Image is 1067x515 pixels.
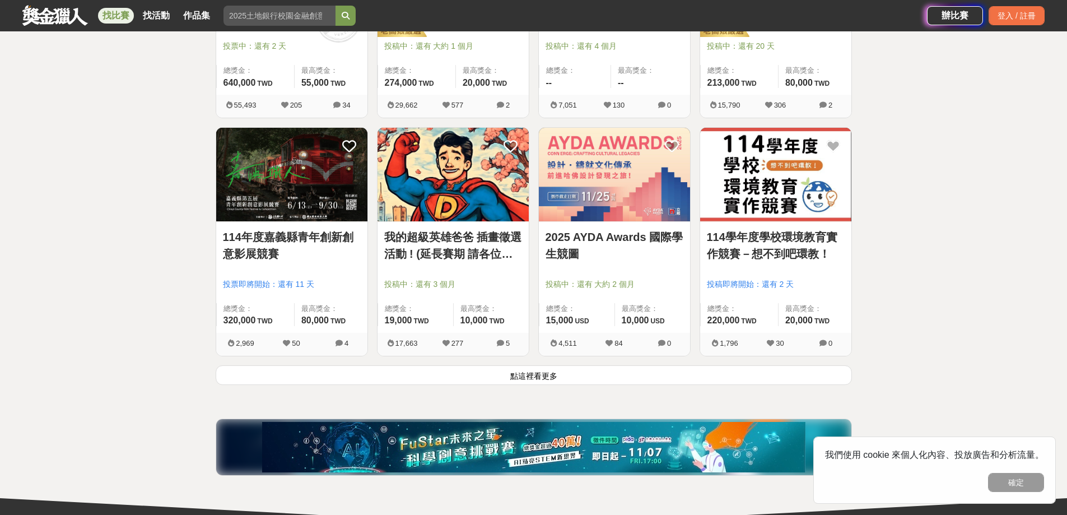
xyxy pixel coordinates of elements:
span: 213,000 [707,78,740,87]
span: 最高獎金： [785,65,845,76]
span: 2 [828,101,832,109]
span: TWD [330,317,346,325]
button: 確定 [988,473,1044,492]
a: 辦比賽 [927,6,983,25]
span: 277 [451,339,464,347]
span: 0 [828,339,832,347]
a: 114學年度學校環境教育實作競賽－想不到吧環教！ [707,229,845,262]
span: 20,000 [463,78,490,87]
span: 總獎金： [707,303,771,314]
span: TWD [257,80,272,87]
img: 老闆娘嚴選 [698,24,749,39]
img: Cover Image [216,128,367,221]
span: 50 [292,339,300,347]
span: 15,790 [718,101,740,109]
span: 最高獎金： [460,303,522,314]
span: 80,000 [301,316,329,325]
span: 總獎金： [707,65,771,76]
span: TWD [814,80,830,87]
span: 15,000 [546,316,574,325]
span: 2 [506,101,510,109]
span: 29,662 [395,101,418,109]
span: TWD [330,80,346,87]
span: 640,000 [223,78,256,87]
input: 2025土地銀行校園金融創意挑戰賽：從你出發 開啟智慧金融新頁 [223,6,336,26]
span: 4 [344,339,348,347]
span: -- [546,78,552,87]
span: 20,000 [785,316,813,325]
span: 總獎金： [385,303,446,314]
span: 10,000 [460,316,488,325]
span: TWD [741,80,756,87]
span: 30 [776,339,784,347]
span: 投稿中：還有 3 個月 [384,279,522,290]
span: 最高獎金： [618,65,683,76]
img: Cover Image [378,128,529,221]
span: 投稿中：還有 大約 2 個月 [546,279,683,290]
span: USD [575,317,589,325]
span: 4,511 [558,339,577,347]
span: 總獎金： [223,65,287,76]
img: d7d77a4d-7f79-492d-886e-2417aac7d34c.jpg [262,422,805,472]
span: 總獎金： [546,65,604,76]
span: TWD [741,317,756,325]
img: Cover Image [700,128,851,221]
span: 55,000 [301,78,329,87]
span: TWD [492,80,507,87]
span: TWD [489,317,504,325]
span: 投稿即將開始：還有 2 天 [707,279,845,290]
span: 205 [290,101,302,109]
button: 點這裡看更多 [216,365,852,385]
a: Cover Image [700,128,851,222]
span: 7,051 [558,101,577,109]
img: Cover Image [539,128,690,221]
span: 80,000 [785,78,813,87]
img: 老闆娘嚴選 [375,24,427,39]
a: Cover Image [216,128,367,222]
span: 投稿中：還有 大約 1 個月 [384,40,522,52]
span: 2,969 [236,339,254,347]
div: 登入 / 註冊 [989,6,1045,25]
span: 10,000 [622,316,649,325]
span: TWD [418,80,434,87]
span: 投票中：還有 2 天 [223,40,361,52]
span: 最高獎金： [301,65,361,76]
a: 作品集 [179,8,215,24]
span: 220,000 [707,316,740,325]
a: 2025 AYDA Awards 國際學生競圖 [546,229,683,262]
span: TWD [413,317,428,325]
span: 最高獎金： [463,65,522,76]
span: 投稿中：還有 20 天 [707,40,845,52]
a: 找活動 [138,8,174,24]
span: 320,000 [223,316,256,325]
span: 投票即將開始：還有 11 天 [223,279,361,290]
a: 114年度嘉義縣青年創新創意影展競賽 [223,229,361,262]
span: 0 [667,339,671,347]
span: 17,663 [395,339,418,347]
a: Cover Image [539,128,690,222]
span: 總獎金： [546,303,608,314]
span: 最高獎金： [622,303,683,314]
a: Cover Image [378,128,529,222]
span: -- [618,78,624,87]
span: 19,000 [385,316,412,325]
span: 0 [667,101,671,109]
span: 34 [342,101,350,109]
span: 1,796 [720,339,738,347]
span: 我們使用 cookie 來個人化內容、投放廣告和分析流量。 [825,450,1044,460]
span: 577 [451,101,464,109]
span: USD [650,317,664,325]
span: TWD [257,317,272,325]
span: 最高獎金： [785,303,845,314]
span: 84 [614,339,622,347]
a: 我的超級英雄爸爸 插畫徵選活動 ! (延長賽期 請各位踴躍參與) [384,229,522,262]
span: 130 [613,101,625,109]
span: 55,493 [234,101,257,109]
span: 總獎金： [385,65,449,76]
a: 找比賽 [98,8,134,24]
span: 5 [506,339,510,347]
span: 投稿中：還有 4 個月 [546,40,683,52]
span: 總獎金： [223,303,287,314]
span: 306 [774,101,786,109]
